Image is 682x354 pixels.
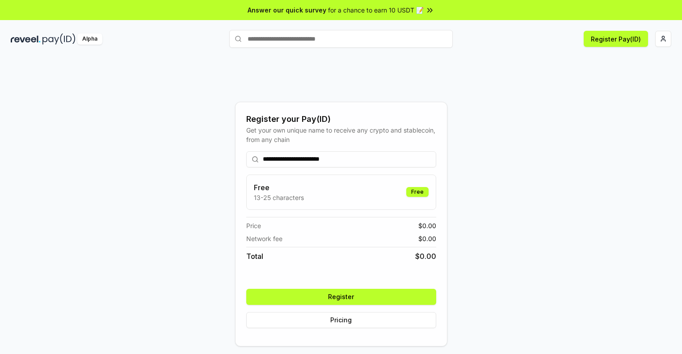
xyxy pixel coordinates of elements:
[418,221,436,230] span: $ 0.00
[328,5,424,15] span: for a chance to earn 10 USDT 📝
[415,251,436,262] span: $ 0.00
[246,251,263,262] span: Total
[418,234,436,243] span: $ 0.00
[254,182,304,193] h3: Free
[254,193,304,202] p: 13-25 characters
[42,33,76,45] img: pay_id
[246,125,436,144] div: Get your own unique name to receive any crypto and stablecoin, from any chain
[11,33,41,45] img: reveel_dark
[77,33,102,45] div: Alpha
[584,31,648,47] button: Register Pay(ID)
[246,234,282,243] span: Network fee
[246,221,261,230] span: Price
[246,312,436,328] button: Pricing
[246,289,436,305] button: Register
[246,113,436,125] div: Register your Pay(ID)
[248,5,326,15] span: Answer our quick survey
[406,187,429,197] div: Free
